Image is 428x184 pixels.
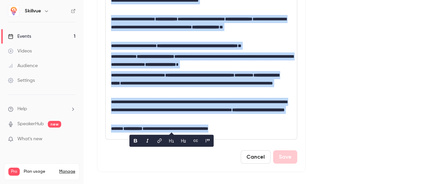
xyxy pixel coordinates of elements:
img: logo_orange.svg [11,11,16,16]
span: new [48,121,61,128]
li: help-dropdown-opener [8,106,76,113]
img: tab_domain_overview_orange.svg [28,39,33,44]
img: website_grey.svg [11,17,16,23]
img: Skillvue [8,6,19,16]
span: What's new [17,136,42,143]
button: blockquote [202,136,213,146]
a: Manage [59,169,75,174]
div: v 4.0.25 [19,11,33,16]
button: bold [130,136,141,146]
button: italic [142,136,153,146]
div: Dominio [35,39,51,44]
div: Videos [8,48,32,54]
div: Keyword (traffico) [75,39,111,44]
img: tab_keywords_by_traffic_grey.svg [67,39,73,44]
div: Events [8,33,31,40]
button: link [154,136,165,146]
div: [PERSON_NAME]: [DOMAIN_NAME] [17,17,96,23]
div: Audience [8,62,38,69]
div: Settings [8,77,35,84]
span: Plan usage [24,169,55,174]
span: Help [17,106,27,113]
button: Cancel [241,150,271,164]
h6: Skillvue [25,8,41,14]
a: SpeakerHub [17,121,44,128]
span: Pro [8,168,20,176]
